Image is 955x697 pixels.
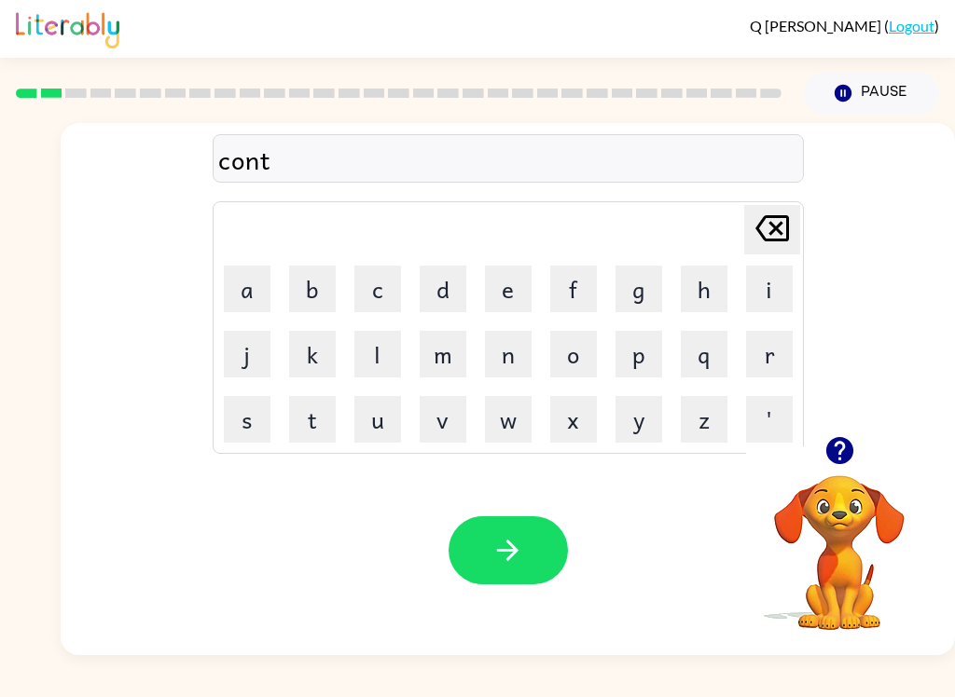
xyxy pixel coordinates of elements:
button: z [681,396,727,443]
button: w [485,396,532,443]
button: y [616,396,662,443]
button: a [224,266,270,312]
div: ( ) [750,17,939,34]
img: Literably [16,7,119,48]
button: p [616,331,662,377]
span: Q [PERSON_NAME] [750,17,884,34]
button: l [354,331,401,377]
a: Logout [889,17,934,34]
button: i [746,266,793,312]
button: r [746,331,793,377]
button: ' [746,396,793,443]
button: k [289,331,336,377]
div: cont [218,140,798,179]
button: g [616,266,662,312]
button: x [550,396,597,443]
button: Pause [804,72,939,115]
button: n [485,331,532,377]
video: Your browser must support playing .mp4 files to use Literably. Please try using another browser. [746,446,933,633]
button: j [224,331,270,377]
button: f [550,266,597,312]
button: h [681,266,727,312]
button: v [420,396,466,443]
button: c [354,266,401,312]
button: u [354,396,401,443]
button: t [289,396,336,443]
button: m [420,331,466,377]
button: o [550,331,597,377]
button: b [289,266,336,312]
button: d [420,266,466,312]
button: s [224,396,270,443]
button: e [485,266,532,312]
button: q [681,331,727,377]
